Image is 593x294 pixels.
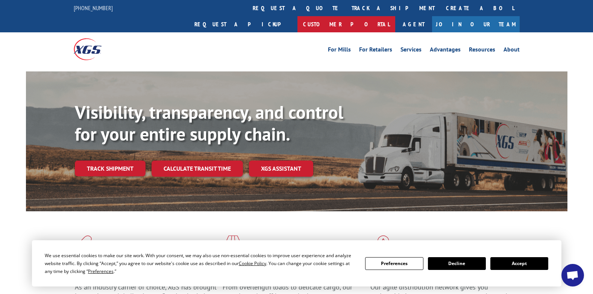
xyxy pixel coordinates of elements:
[75,100,343,145] b: Visibility, transparency, and control for your entire supply chain.
[88,268,114,274] span: Preferences
[223,235,240,255] img: xgs-icon-focused-on-flooring-red
[365,257,423,270] button: Preferences
[45,252,356,275] div: We use essential cookies to make our site work. With your consent, we may also use non-essential ...
[395,16,432,32] a: Agent
[328,47,351,55] a: For Mills
[432,16,520,32] a: Join Our Team
[504,47,520,55] a: About
[189,16,297,32] a: Request a pickup
[370,235,396,255] img: xgs-icon-flagship-distribution-model-red
[239,260,266,267] span: Cookie Policy
[469,47,495,55] a: Resources
[249,161,313,177] a: XGS ASSISTANT
[75,235,98,255] img: xgs-icon-total-supply-chain-intelligence-red
[32,240,561,286] div: Cookie Consent Prompt
[74,4,113,12] a: [PHONE_NUMBER]
[359,47,392,55] a: For Retailers
[490,257,548,270] button: Accept
[152,161,243,177] a: Calculate transit time
[75,161,146,176] a: Track shipment
[428,257,486,270] button: Decline
[400,47,422,55] a: Services
[561,264,584,286] div: Open chat
[430,47,461,55] a: Advantages
[297,16,395,32] a: Customer Portal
